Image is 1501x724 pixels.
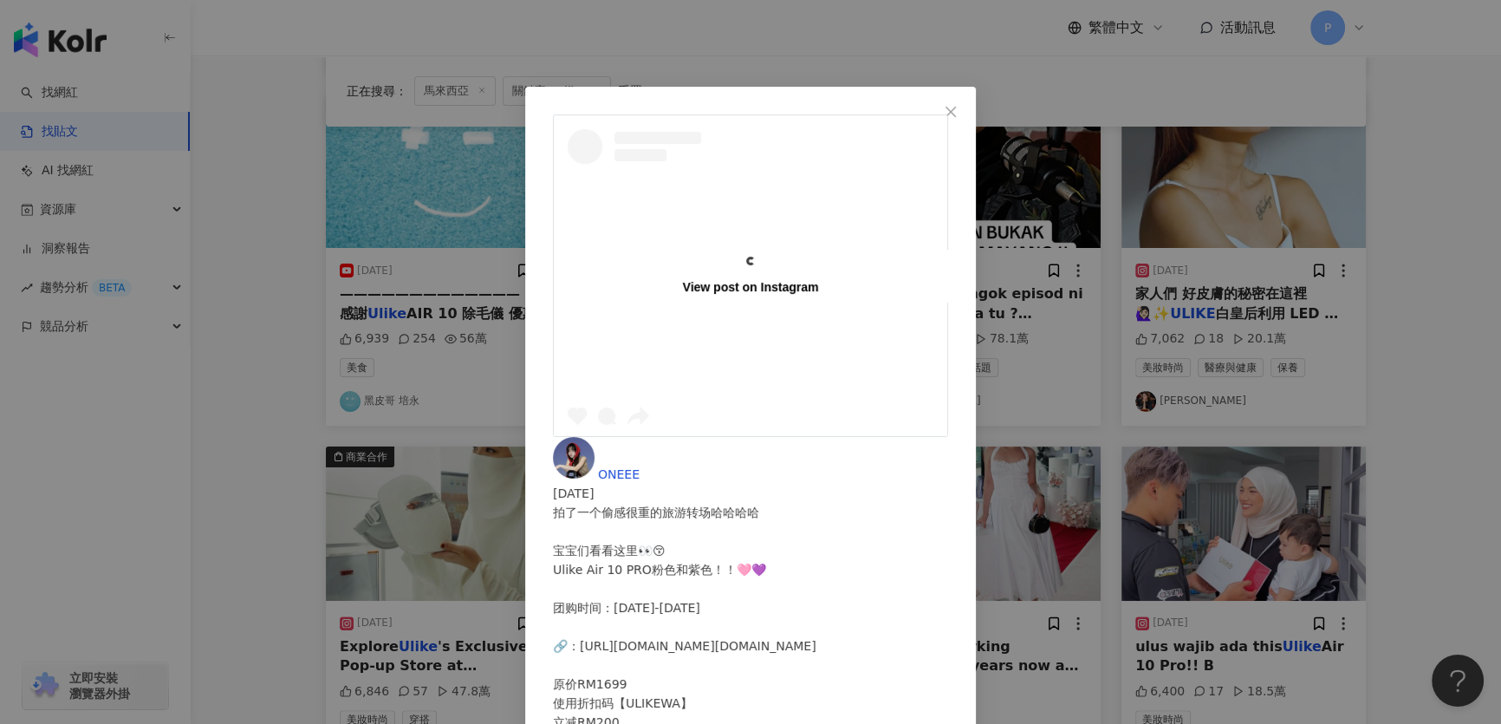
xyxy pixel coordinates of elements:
[553,467,640,481] a: KOL AvatarONEEE
[553,484,948,503] div: [DATE]
[554,115,947,436] a: View post on Instagram
[553,437,595,479] img: KOL Avatar
[683,279,819,295] div: View post on Instagram
[944,105,958,119] span: close
[933,95,968,129] button: Close
[598,467,640,481] span: ONEEE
